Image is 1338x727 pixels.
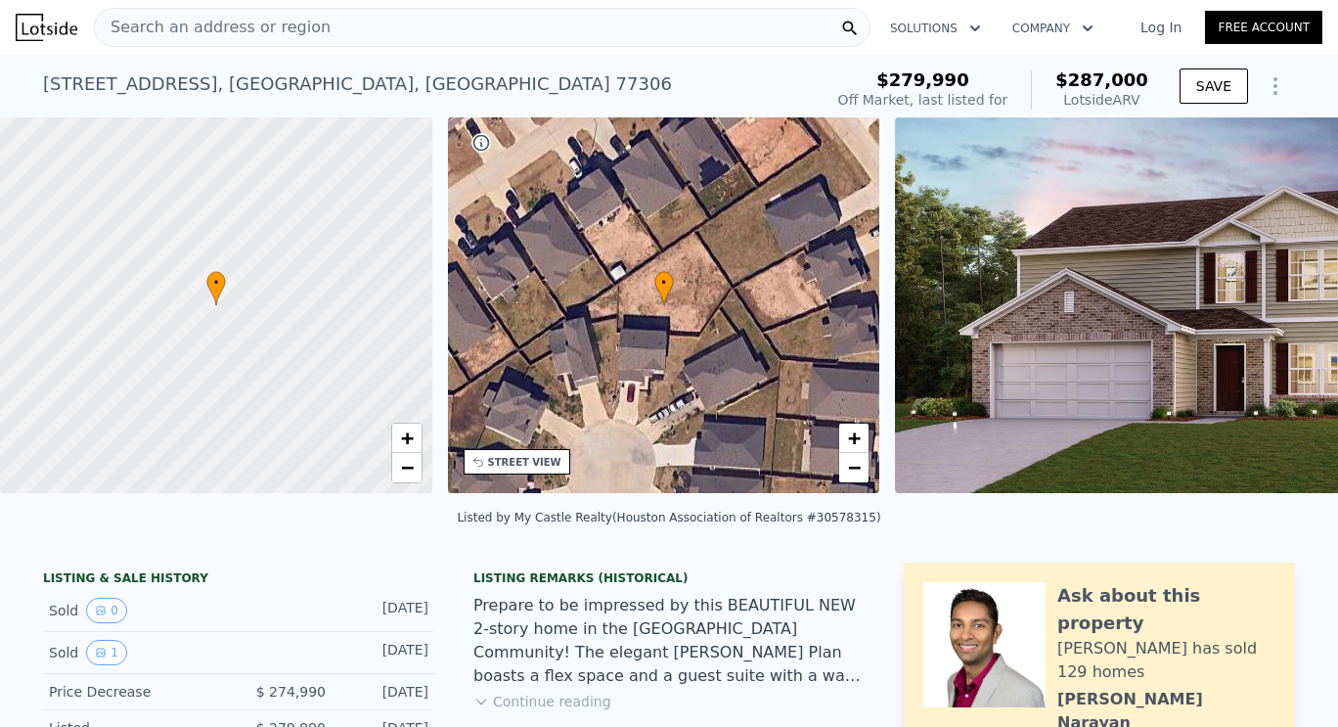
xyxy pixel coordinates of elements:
div: • [206,271,226,305]
div: Ask about this property [1057,582,1275,637]
a: Log In [1117,18,1205,37]
span: • [206,274,226,292]
span: − [848,455,861,479]
div: [STREET_ADDRESS] , [GEOGRAPHIC_DATA] , [GEOGRAPHIC_DATA] 77306 [43,70,672,98]
span: $ 274,990 [256,684,326,700]
div: • [654,271,674,305]
span: $279,990 [876,69,969,90]
div: Lotside ARV [1055,90,1148,110]
div: [DATE] [341,598,428,623]
button: SAVE [1180,68,1248,104]
span: + [400,426,413,450]
span: − [400,455,413,479]
span: + [848,426,861,450]
span: Search an address or region [95,16,331,39]
span: • [654,274,674,292]
div: [PERSON_NAME] has sold 129 homes [1057,637,1275,684]
button: Company [997,11,1109,46]
div: LISTING & SALE HISTORY [43,570,434,590]
div: Prepare to be impressed by this BEAUTIFUL NEW 2-story home in the [GEOGRAPHIC_DATA] Community! Th... [473,594,865,688]
a: Zoom out [839,453,869,482]
div: Off Market, last listed for [838,90,1008,110]
a: Zoom out [392,453,422,482]
div: Listing Remarks (Historical) [473,570,865,586]
img: Lotside [16,14,77,41]
a: Zoom in [839,424,869,453]
div: Sold [49,640,223,665]
div: [DATE] [341,682,428,702]
button: Show Options [1256,67,1295,106]
span: $287,000 [1055,69,1148,90]
button: View historical data [86,598,127,623]
button: Continue reading [473,692,611,711]
a: Zoom in [392,424,422,453]
button: Solutions [874,11,997,46]
div: Listed by My Castle Realty (Houston Association of Realtors #30578315) [457,511,880,524]
div: STREET VIEW [488,455,561,470]
div: Price Decrease [49,682,223,702]
div: Sold [49,598,223,623]
a: Free Account [1205,11,1322,44]
div: [DATE] [341,640,428,665]
button: View historical data [86,640,127,665]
